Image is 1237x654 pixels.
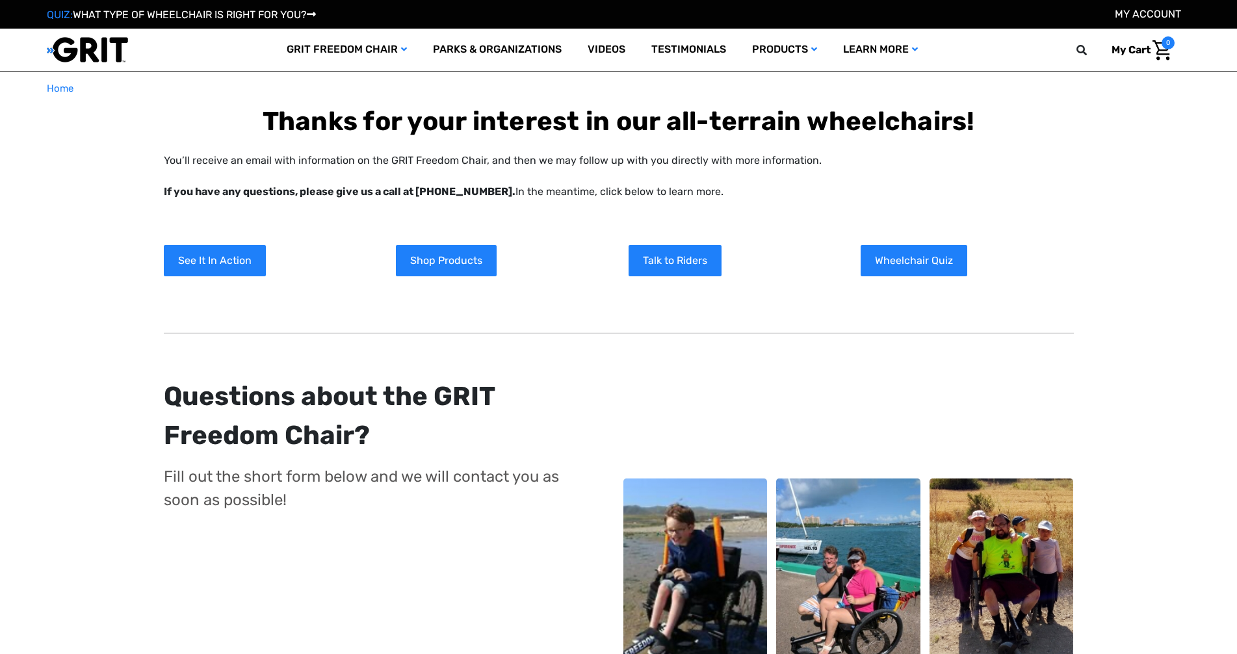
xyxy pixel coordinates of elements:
p: You’ll receive an email with information on the GRIT Freedom Chair, and then we may follow up wit... [164,153,1074,200]
a: QUIZ:WHAT TYPE OF WHEELCHAIR IS RIGHT FOR YOU? [47,8,316,21]
a: Products [739,29,830,71]
a: Talk to Riders [629,245,722,276]
img: Cart [1152,40,1171,60]
span: 0 [1162,36,1175,49]
a: Learn More [830,29,931,71]
span: QUIZ: [47,8,73,21]
a: GRIT Freedom Chair [274,29,420,71]
div: Questions about the GRIT Freedom Chair? [164,377,574,455]
a: Videos [575,29,638,71]
a: Testimonials [638,29,739,71]
span: My Cart [1112,44,1151,56]
strong: If you have any questions, please give us a call at [PHONE_NUMBER]. [164,185,515,198]
input: Search [1082,36,1102,64]
span: Home [47,83,73,94]
a: Account [1115,8,1181,20]
nav: Breadcrumb [47,81,1191,96]
a: Home [47,81,73,96]
a: Parks & Organizations [420,29,575,71]
img: GRIT All-Terrain Wheelchair and Mobility Equipment [47,36,128,63]
a: Wheelchair Quiz [861,245,967,276]
a: See It In Action [164,245,266,276]
a: Cart with 0 items [1102,36,1175,64]
a: Shop Products [396,245,497,276]
b: Thanks for your interest in our all-terrain wheelchairs! [263,106,975,137]
p: Fill out the short form below and we will contact you as soon as possible! [164,465,574,512]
